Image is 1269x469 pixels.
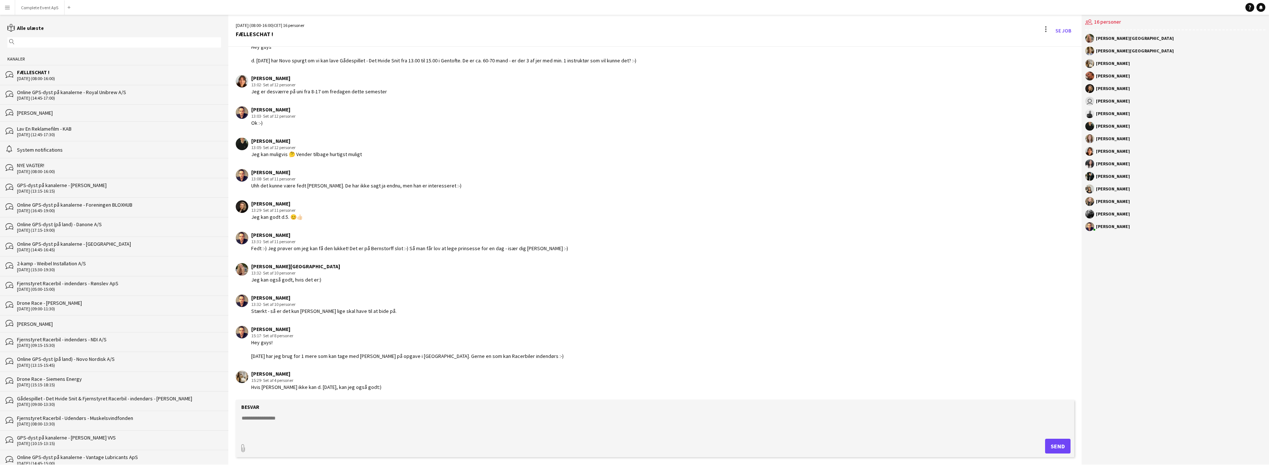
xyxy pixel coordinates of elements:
[251,176,461,182] div: 13:08
[251,384,381,390] div: Hvis [PERSON_NAME] ikke kan d. [DATE], kan jeg også godt:)
[251,214,303,220] div: Jeg kan godt d.5. 😊👍🏻
[251,370,381,377] div: [PERSON_NAME]
[251,82,387,88] div: 13:02
[236,22,304,29] div: [DATE] (08:00-16:00) | 16 personer
[17,247,221,252] div: [DATE] (14:45-16:45)
[17,228,221,233] div: [DATE] (17:15-19:00)
[251,207,303,214] div: 13:29
[17,208,221,213] div: [DATE] (16:45-19:00)
[251,245,568,252] div: Fedt :-) Jeg prøver om jeg kan få den lukket! Det er på Bernstorff slot :-) Så man får lov at leg...
[261,145,295,150] span: · Set af 12 personer
[1096,199,1130,204] div: [PERSON_NAME]
[251,232,568,238] div: [PERSON_NAME]
[274,23,281,28] span: CET
[17,241,221,247] div: Online GPS-dyst på kanalerne - [GEOGRAPHIC_DATA]
[17,395,221,402] div: Gådespillet - Det Hvide Snit & Fjernstyret Racerbil - indendørs - [PERSON_NAME]
[17,376,221,382] div: Drone Race - Siemens Energy
[251,270,340,276] div: 13:32
[251,169,461,176] div: [PERSON_NAME]
[17,201,221,208] div: Online GPS-dyst på kanalerne - Foreningen BLOXHUB
[17,336,221,343] div: Fjernstyret Racerbil - indendørs - NDI A/S
[1045,439,1071,454] button: Send
[17,267,221,272] div: [DATE] (15:30-19:30)
[17,441,221,446] div: [DATE] (10:15-13:15)
[251,200,303,207] div: [PERSON_NAME]
[1096,99,1130,103] div: [PERSON_NAME]
[251,106,295,113] div: [PERSON_NAME]
[261,333,293,338] span: · Set af 8 personer
[261,82,295,87] span: · Set af 12 personer
[17,89,221,96] div: Online GPS-dyst på kanalerne - Royal Unibrew A/S
[1096,49,1174,53] div: [PERSON_NAME][GEOGRAPHIC_DATA]
[17,415,221,421] div: Fjernstyret Racerbil - Udendørs - Muskelsvindfonden
[251,75,387,82] div: [PERSON_NAME]
[17,146,221,153] div: System notifications
[251,238,568,245] div: 13:31
[17,461,221,466] div: [DATE] (14:45-15:00)
[1085,15,1265,30] div: 16 personer
[1096,162,1130,166] div: [PERSON_NAME]
[251,377,381,384] div: 15:29
[1096,224,1130,229] div: [PERSON_NAME]
[251,182,461,189] div: Uhh det kunne være fedt [PERSON_NAME]. De har ikke sagt ja endnu, men han er interesseret :-)
[251,120,295,126] div: Ok :-)
[261,176,295,182] span: · Set af 11 personer
[17,363,221,368] div: [DATE] (13:15-15:45)
[17,260,221,267] div: 2-kamp - Weibel Installation A/S
[1096,61,1130,66] div: [PERSON_NAME]
[1052,25,1074,37] a: Se Job
[251,88,387,95] div: Jeg er desværre på uni fra 8-17 om fredagen dette semester
[17,96,221,101] div: [DATE] (14:45-17:00)
[17,343,221,348] div: [DATE] (09:15-15:30)
[251,308,397,314] div: Stærkt - så er det kun [PERSON_NAME] lige skal have til at bide på.
[15,0,65,15] button: Complete Event ApS
[261,377,293,383] span: · Set af 4 personer
[17,402,221,407] div: [DATE] (09:00-13:30)
[17,125,221,132] div: Lav En Reklamefilm - KAB
[17,421,221,427] div: [DATE] (08:00-13:30)
[1096,137,1130,141] div: [PERSON_NAME]
[17,110,221,116] div: [PERSON_NAME]
[17,306,221,311] div: [DATE] (09:00-11:30)
[17,132,221,137] div: [DATE] (12:45-17:30)
[241,404,259,410] label: Besvar
[17,356,221,362] div: Online GPS-dyst (på land) - Novo Nordisk A/S
[1096,187,1130,191] div: [PERSON_NAME]
[17,280,221,287] div: Fjernstyret Racerbil - indendørs - Rønslev ApS
[17,454,221,461] div: Online GPS-dyst på kanalerne - Vantage Lubricants ApS
[251,332,564,339] div: 15:17
[251,339,564,359] div: Hey guys! [DATE] har jeg brug for 1 mere som kan tage med [PERSON_NAME] på opgave i [GEOGRAPHIC_D...
[1096,86,1130,91] div: [PERSON_NAME]
[261,270,295,276] span: · Set af 10 personer
[17,382,221,387] div: [DATE] (15:15-18:15)
[1096,124,1130,128] div: [PERSON_NAME]
[251,151,362,158] div: Jeg kan muligvis 🤔 Vender tilbage hurtigst muligt
[261,239,295,244] span: · Set af 11 personer
[17,321,221,327] div: [PERSON_NAME]
[17,162,221,169] div: NYE VAGTER!
[1096,174,1130,179] div: [PERSON_NAME]
[251,276,340,283] div: Jeg kan også godt, hvis det er:)
[251,44,636,64] div: Hey guys d. [DATE] har Novo spurgt om vi kan lave Gådespillet - Det Hvide Snit fra 13.00 til 15.0...
[17,300,221,306] div: Drone Race - [PERSON_NAME]
[261,301,295,307] span: · Set af 10 personer
[17,221,221,228] div: Online GPS-dyst (på land) - Danone A/S
[17,69,221,76] div: FÆLLESCHAT !
[7,25,44,31] a: Alle ulæste
[1096,111,1130,116] div: [PERSON_NAME]
[251,294,397,301] div: [PERSON_NAME]
[1096,36,1174,41] div: [PERSON_NAME][GEOGRAPHIC_DATA]
[17,287,221,292] div: [DATE] (05:00-15:00)
[1096,149,1130,154] div: [PERSON_NAME]
[236,31,304,37] div: FÆLLESCHAT !
[17,182,221,189] div: GPS-dyst på kanalerne - [PERSON_NAME]
[251,113,295,120] div: 13:03
[251,138,362,144] div: [PERSON_NAME]
[17,76,221,81] div: [DATE] (08:00-16:00)
[1096,74,1130,78] div: [PERSON_NAME]
[261,207,295,213] span: · Set af 11 personer
[261,113,295,119] span: · Set af 12 personer
[17,434,221,441] div: GPS-dyst på kanalerne - [PERSON_NAME] VVS
[1096,212,1130,216] div: [PERSON_NAME]
[17,189,221,194] div: [DATE] (13:15-16:15)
